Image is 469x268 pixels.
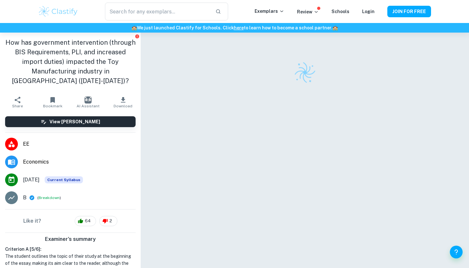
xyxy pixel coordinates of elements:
[23,217,41,225] h6: Like it?
[114,104,132,108] span: Download
[105,3,210,20] input: Search for any exemplars...
[106,93,141,111] button: Download
[293,60,317,85] img: Clastify logo
[362,9,375,14] a: Login
[12,104,23,108] span: Share
[135,34,139,39] button: Report issue
[45,176,83,183] span: Current Syllabus
[255,8,284,15] p: Exemplars
[234,25,244,30] a: here
[37,195,61,201] span: ( )
[5,116,136,127] button: View [PERSON_NAME]
[23,176,40,184] span: [DATE]
[39,195,60,201] button: Breakdown
[45,176,83,183] div: This exemplar is based on the current syllabus. Feel free to refer to it for inspiration/ideas wh...
[332,25,338,30] span: 🏫
[106,218,115,224] span: 2
[5,246,136,253] h6: Criterion A [ 5 / 6 ]:
[23,194,26,202] p: B
[77,104,100,108] span: AI Assistant
[99,216,117,226] div: 2
[81,218,94,224] span: 64
[35,93,70,111] button: Bookmark
[75,216,96,226] div: 64
[5,38,136,86] h1: How has government intervention (through BIS Requirements, PLI, and increased import duties) impa...
[1,24,468,31] h6: We just launched Clastify for Schools. Click to learn how to become a school partner.
[331,9,349,14] a: Schools
[49,118,100,125] h6: View [PERSON_NAME]
[23,158,136,166] span: Economics
[38,5,78,18] img: Clastify logo
[450,246,463,258] button: Help and Feedback
[71,93,106,111] button: AI Assistant
[387,6,431,17] button: JOIN FOR FREE
[23,140,136,148] span: EE
[43,104,63,108] span: Bookmark
[85,96,92,103] img: AI Assistant
[297,8,319,15] p: Review
[3,235,138,243] h6: Examiner's summary
[131,25,137,30] span: 🏫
